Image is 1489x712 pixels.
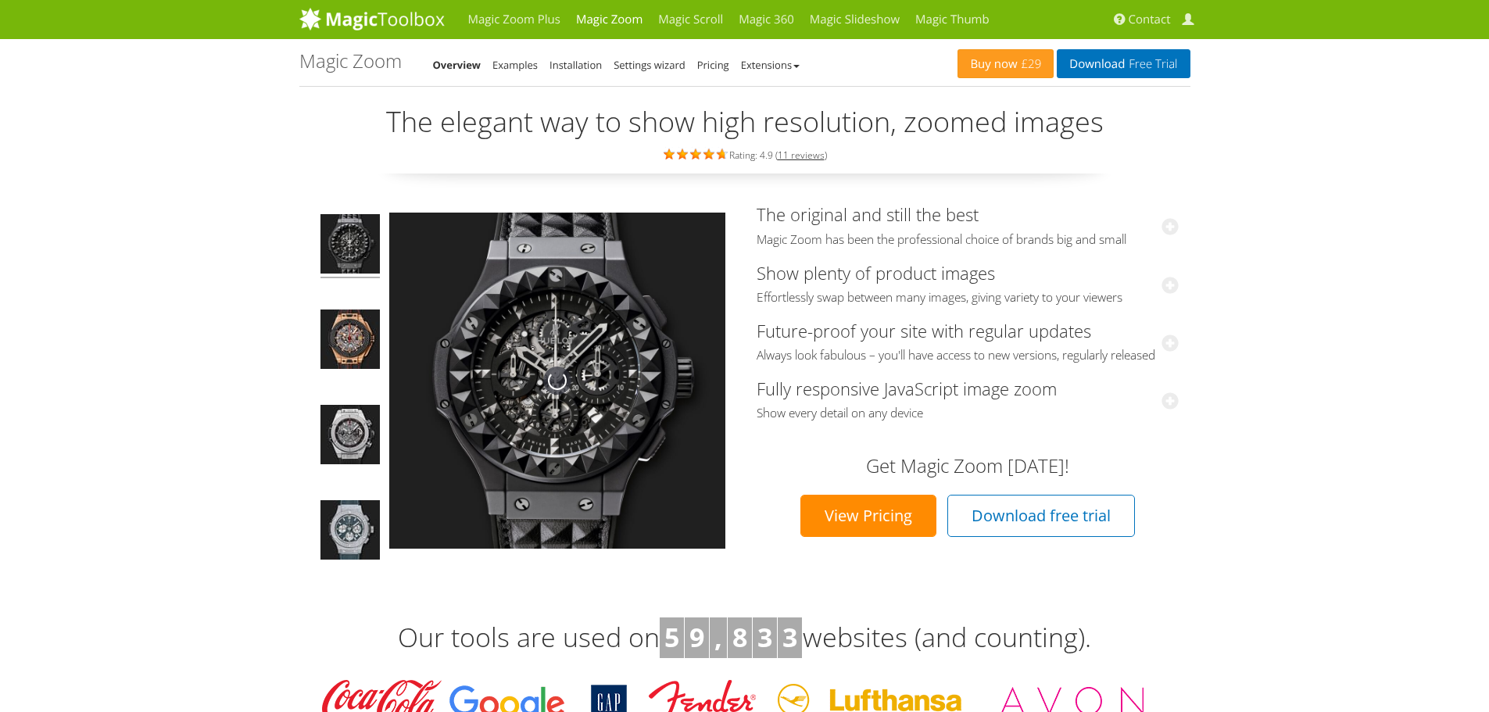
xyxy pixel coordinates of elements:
[1129,12,1171,27] span: Contact
[757,619,772,655] b: 3
[1125,58,1177,70] span: Free Trial
[757,406,1179,421] span: Show every detail on any device
[614,58,685,72] a: Settings wizard
[320,405,380,469] img: Big Bang Unico Titanium - Magic Zoom Demo
[757,377,1179,421] a: Fully responsive JavaScript image zoomShow every detail on any device
[741,58,800,72] a: Extensions
[782,619,797,655] b: 3
[433,58,481,72] a: Overview
[299,7,445,30] img: MagicToolbox.com - Image tools for your website
[732,619,747,655] b: 8
[757,290,1179,306] span: Effortlessly swap between many images, giving variety to your viewers
[320,309,380,374] img: Big Bang Ferrari King Gold Carbon
[320,214,380,278] img: Big Bang Depeche Mode - Magic Zoom Demo
[319,499,381,566] a: Big Bang Jeans
[757,261,1179,306] a: Show plenty of product imagesEffortlessly swap between many images, giving variety to your viewers
[947,495,1135,537] a: Download free trial
[757,319,1179,363] a: Future-proof your site with regular updatesAlways look fabulous – you'll have access to new versi...
[299,145,1190,163] div: Rating: 4.9 ( )
[800,495,936,537] a: View Pricing
[664,619,679,655] b: 5
[714,619,722,655] b: ,
[319,213,381,280] a: Big Bang Depeche Mode
[778,148,825,162] a: 11 reviews
[689,619,704,655] b: 9
[492,58,538,72] a: Examples
[957,49,1054,78] a: Buy now£29
[757,202,1179,247] a: The original and still the bestMagic Zoom has been the professional choice of brands big and small
[319,403,381,470] a: Big Bang Unico Titanium
[299,51,402,71] h1: Magic Zoom
[299,617,1190,658] h3: Our tools are used on websites (and counting).
[549,58,602,72] a: Installation
[757,348,1179,363] span: Always look fabulous – you'll have access to new versions, regularly released
[319,308,381,375] a: Big Bang Ferrari King Gold Carbon
[697,58,729,72] a: Pricing
[320,500,380,564] img: Big Bang Jeans - Magic Zoom Demo
[772,456,1163,476] h3: Get Magic Zoom [DATE]!
[1018,58,1042,70] span: £29
[757,232,1179,248] span: Magic Zoom has been the professional choice of brands big and small
[1057,49,1190,78] a: DownloadFree Trial
[299,106,1190,138] h2: The elegant way to show high resolution, zoomed images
